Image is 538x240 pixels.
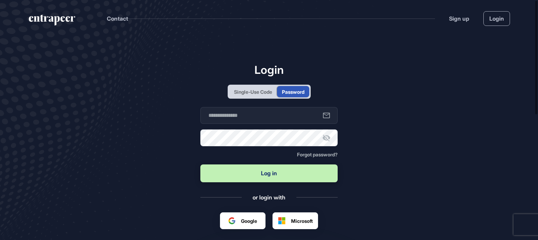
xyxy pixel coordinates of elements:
a: Sign up [449,14,469,23]
div: Single-Use Code [234,88,272,96]
div: or login with [253,193,285,201]
span: Microsoft [291,217,313,225]
a: Forgot password? [297,152,338,157]
button: Log in [200,164,338,182]
h1: Login [200,63,338,76]
div: Password [282,88,304,96]
a: Login [483,11,510,26]
button: Contact [107,14,128,23]
a: entrapeer-logo [28,15,76,28]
